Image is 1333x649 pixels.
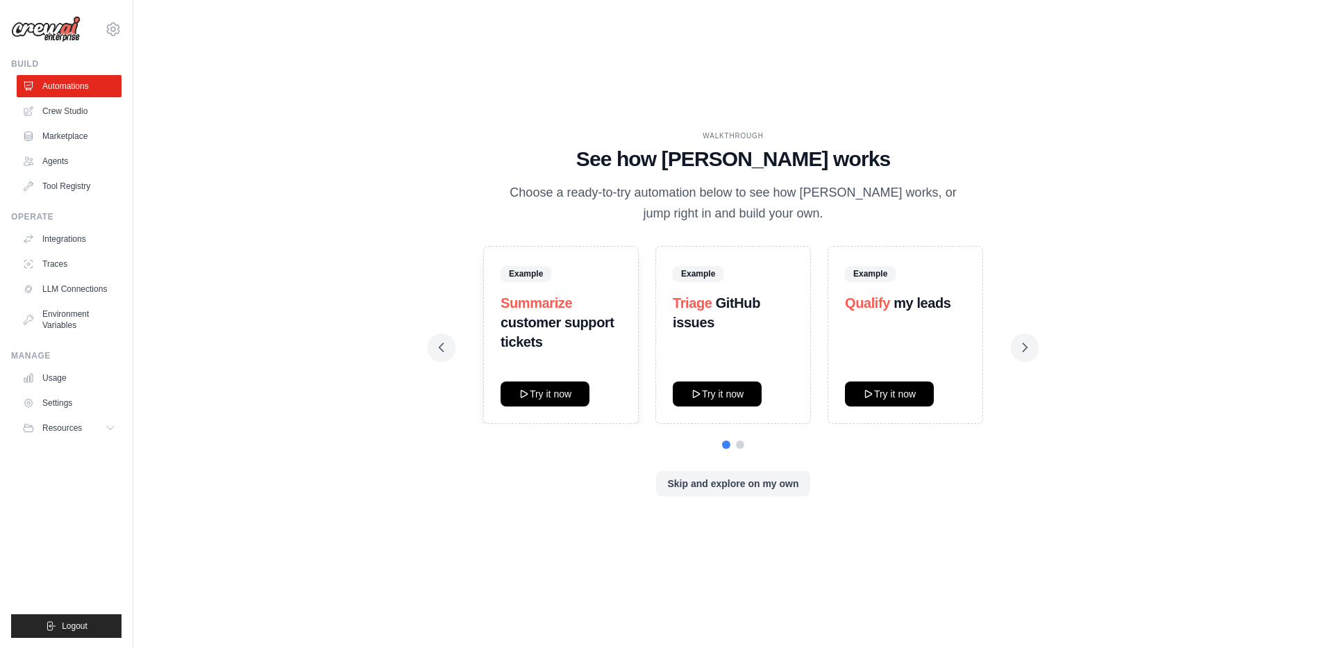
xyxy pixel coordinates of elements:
div: Manage [11,350,121,361]
a: Agents [17,150,121,172]
strong: customer support tickets [501,315,614,350]
button: Resources [17,417,121,439]
strong: GitHub issues [673,295,760,330]
iframe: Chat Widget [1264,582,1333,649]
a: Marketplace [17,125,121,147]
a: Environment Variables [17,303,121,336]
strong: my leads [894,295,950,311]
a: Usage [17,367,121,389]
button: Try it now [845,381,934,406]
img: Logo [11,16,81,42]
span: Triage [673,295,712,311]
a: Settings [17,392,121,414]
span: Summarize [501,295,572,311]
a: Traces [17,253,121,275]
div: Build [11,58,121,69]
p: Choose a ready-to-try automation below to see how [PERSON_NAME] works, or jump right in and build... [500,183,966,224]
span: Qualify [845,295,890,311]
span: Example [845,266,896,281]
button: Logout [11,614,121,638]
span: Logout [62,621,87,632]
button: Try it now [501,381,589,406]
div: Widget de chat [1264,582,1333,649]
button: Skip and explore on my own [656,471,810,496]
a: Integrations [17,228,121,250]
a: Automations [17,75,121,97]
span: Resources [42,422,82,434]
span: Example [673,266,723,281]
h1: See how [PERSON_NAME] works [439,147,1028,172]
a: LLM Connections [17,278,121,300]
span: Example [501,266,551,281]
button: Try it now [673,381,762,406]
a: Tool Registry [17,175,121,197]
div: WALKTHROUGH [439,131,1028,141]
div: Operate [11,211,121,222]
a: Crew Studio [17,100,121,122]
